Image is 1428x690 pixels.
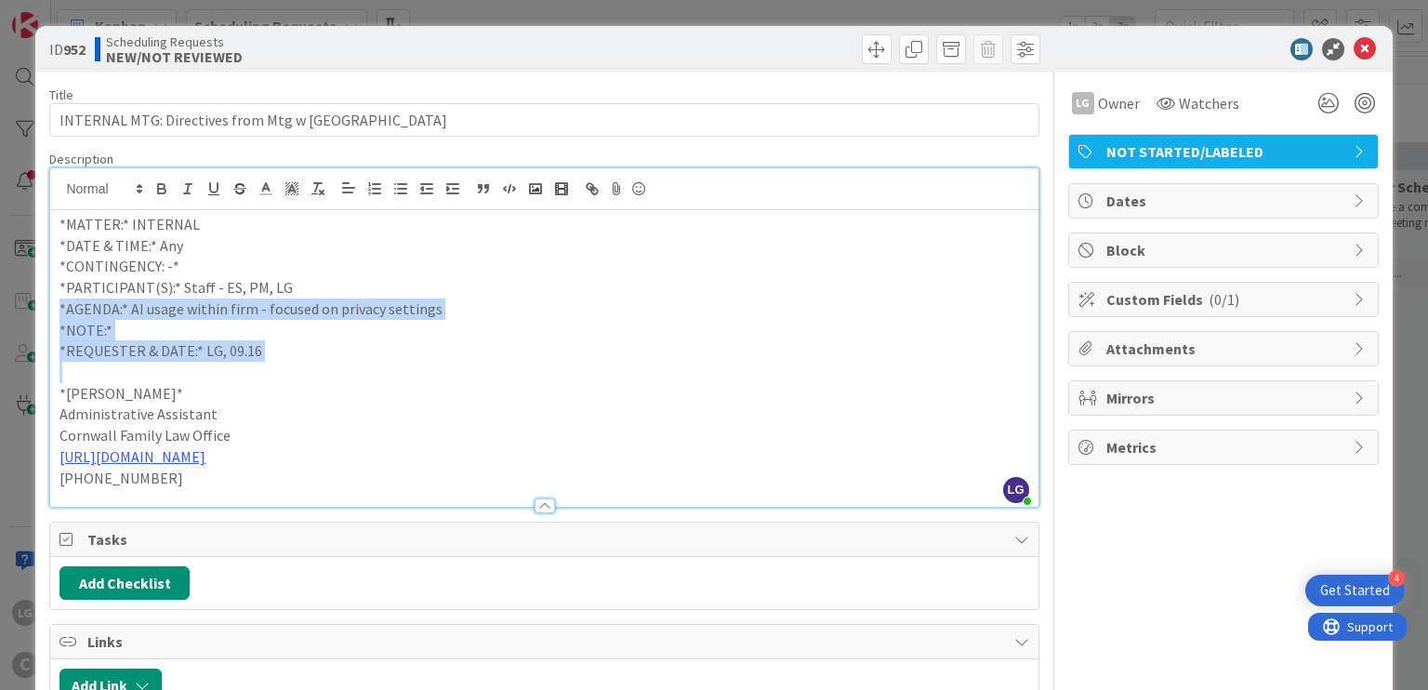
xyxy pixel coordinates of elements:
[59,235,1028,257] p: *DATE & TIME:* Any
[1072,92,1094,114] div: LG
[1003,477,1029,503] span: LG
[59,340,1028,362] p: *REQUESTER & DATE:* LG, 09.16
[49,86,73,103] label: Title
[1209,290,1239,309] span: ( 0/1 )
[1179,92,1239,114] span: Watchers
[59,383,1028,405] p: *[PERSON_NAME]*
[106,49,243,64] b: NEW/NOT REVIEWED
[59,404,1028,425] p: Administrative Assistant
[1320,581,1390,600] div: Get Started
[49,38,86,60] span: ID
[1098,92,1140,114] span: Owner
[1106,239,1344,261] span: Block
[49,103,1038,137] input: type card name here...
[39,3,85,25] span: Support
[1106,190,1344,212] span: Dates
[87,528,1004,551] span: Tasks
[1106,387,1344,409] span: Mirrors
[1388,570,1405,587] div: 4
[1305,575,1405,606] div: Open Get Started checklist, remaining modules: 4
[59,447,205,466] a: [URL][DOMAIN_NAME]
[59,425,1028,446] p: Cornwall Family Law Office
[106,34,243,49] span: Scheduling Requests
[59,214,1028,235] p: *MATTER:* INTERNAL
[1106,338,1344,360] span: Attachments
[63,40,86,59] b: 952
[59,468,1028,489] p: [PHONE_NUMBER]
[1106,436,1344,458] span: Metrics
[59,299,1028,320] p: *AGENDA:* AI usage within firm - focused on privacy settings
[87,630,1004,653] span: Links
[1106,140,1344,163] span: NOT STARTED/LABELED
[1106,288,1344,311] span: Custom Fields
[59,566,190,600] button: Add Checklist
[59,256,1028,277] p: *CONTINGENCY: -*
[49,151,113,167] span: Description
[59,277,1028,299] p: *PARTICIPANT(S):* Staff - ES, PM, LG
